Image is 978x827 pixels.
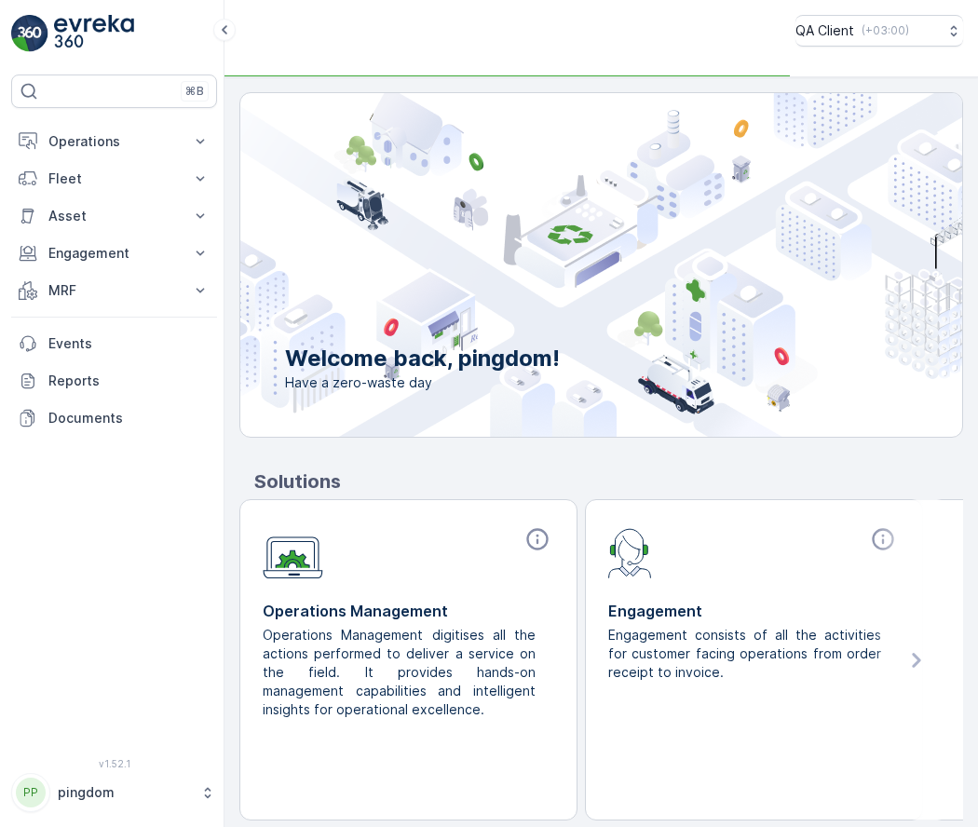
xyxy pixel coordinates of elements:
p: Welcome back, pingdom! [285,344,560,373]
p: Operations Management digitises all the actions performed to deliver a service on the field. It p... [263,626,539,719]
p: Fleet [48,169,180,188]
p: Documents [48,409,210,427]
button: MRF [11,272,217,309]
button: Operations [11,123,217,160]
img: logo_light-DOdMpM7g.png [54,15,134,52]
button: Fleet [11,160,217,197]
img: module-icon [263,526,323,579]
p: ( +03:00 ) [862,23,909,38]
span: Have a zero-waste day [285,373,560,392]
p: Solutions [254,468,963,495]
a: Documents [11,400,217,437]
div: PP [16,778,46,807]
p: Engagement [48,244,180,263]
p: pingdom [58,783,191,802]
img: city illustration [156,93,962,437]
p: Reports [48,372,210,390]
a: Reports [11,362,217,400]
p: QA Client [795,21,854,40]
img: logo [11,15,48,52]
p: ⌘B [185,84,204,99]
p: Engagement consists of all the activities for customer facing operations from order receipt to in... [608,626,885,682]
span: v 1.52.1 [11,758,217,769]
button: Asset [11,197,217,235]
p: Engagement [608,600,900,622]
button: Engagement [11,235,217,272]
p: Operations Management [263,600,554,622]
button: QA Client(+03:00) [795,15,963,47]
p: Events [48,334,210,353]
button: PPpingdom [11,773,217,812]
p: Asset [48,207,180,225]
a: Events [11,325,217,362]
img: module-icon [608,526,652,578]
p: Operations [48,132,180,151]
p: MRF [48,281,180,300]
